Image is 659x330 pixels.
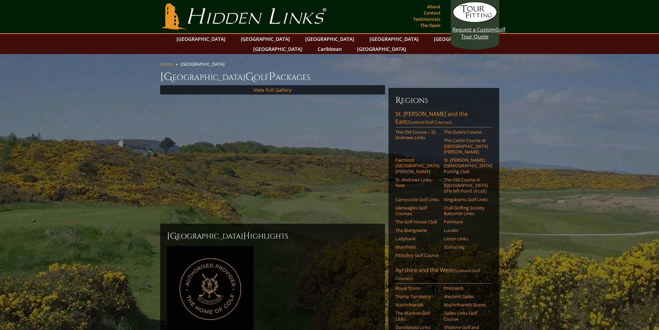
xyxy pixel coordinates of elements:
a: Home [160,61,173,67]
a: Leven Links [444,236,488,241]
li: [GEOGRAPHIC_DATA] [181,61,227,67]
a: Ladybank [395,236,439,241]
a: Kingsbarns Golf Links [444,197,488,202]
h2: [GEOGRAPHIC_DATA] ighlights [167,231,378,242]
a: Gailes Links Golf Course [444,310,488,322]
a: [GEOGRAPHIC_DATA] [430,34,486,44]
a: [GEOGRAPHIC_DATA] [302,34,358,44]
a: The Blairgowrie [395,228,439,233]
span: (Scotland Golf Courses) [395,268,480,281]
a: Machrihanish [395,302,439,307]
span: Request a Custom [452,26,495,33]
a: Contact [422,8,442,18]
a: Pitlochry Golf Course [395,252,439,258]
a: View Full Gallery [254,87,292,93]
a: The Machrie Golf Links [395,310,439,322]
a: St. Andrews Links–New [395,177,439,188]
a: [GEOGRAPHIC_DATA] [237,34,293,44]
a: [GEOGRAPHIC_DATA] [354,44,410,54]
a: Trump Turnberry [395,294,439,299]
span: P [269,70,275,84]
a: The Duke’s Course [444,129,488,135]
a: [GEOGRAPHIC_DATA] [250,44,306,54]
a: Western Gailes [444,294,488,299]
a: Gleneagles Golf Courses [395,205,439,216]
a: The Old Course – St. Andrews Links [395,129,439,141]
a: Request a CustomGolf Tour Quote [452,2,497,40]
a: Testimonials [411,14,442,24]
h1: [GEOGRAPHIC_DATA] olf ackages [160,70,499,84]
a: Prestwick [444,285,488,291]
span: (Scotland Golf Courses) [406,119,452,125]
a: The Old Course in [GEOGRAPHIC_DATA] (the left-hand circuit) [444,177,488,194]
a: Crail Golfing Society Balcomie Links [444,205,488,216]
a: Royal Troon [395,285,439,291]
a: [GEOGRAPHIC_DATA] [366,34,422,44]
a: The Open [419,20,442,30]
a: [GEOGRAPHIC_DATA] [173,34,229,44]
a: Carnoustie Golf Links [395,197,439,202]
a: Panmure [444,219,488,224]
a: Scotscraig [444,244,488,250]
a: Caribbean [314,44,345,54]
a: The Golf House Club [395,219,439,224]
a: Dundonald Links [395,324,439,330]
a: The Castle Course at [GEOGRAPHIC_DATA][PERSON_NAME] [444,137,488,154]
span: G [245,70,254,84]
a: Fairmont [GEOGRAPHIC_DATA][PERSON_NAME] [395,157,439,174]
span: H [243,231,250,242]
h6: Regions [395,95,492,106]
a: About [425,2,442,11]
a: Machrihanish Dunes [444,302,488,307]
a: St. [PERSON_NAME] and the East(Scotland Golf Courses) [395,110,492,127]
a: Ayrshire and the West(Scotland Golf Courses) [395,266,492,284]
a: Lundin [444,228,488,233]
a: Monifieth [395,244,439,250]
a: St. [PERSON_NAME] [DEMOGRAPHIC_DATA]’ Putting Club [444,157,488,174]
